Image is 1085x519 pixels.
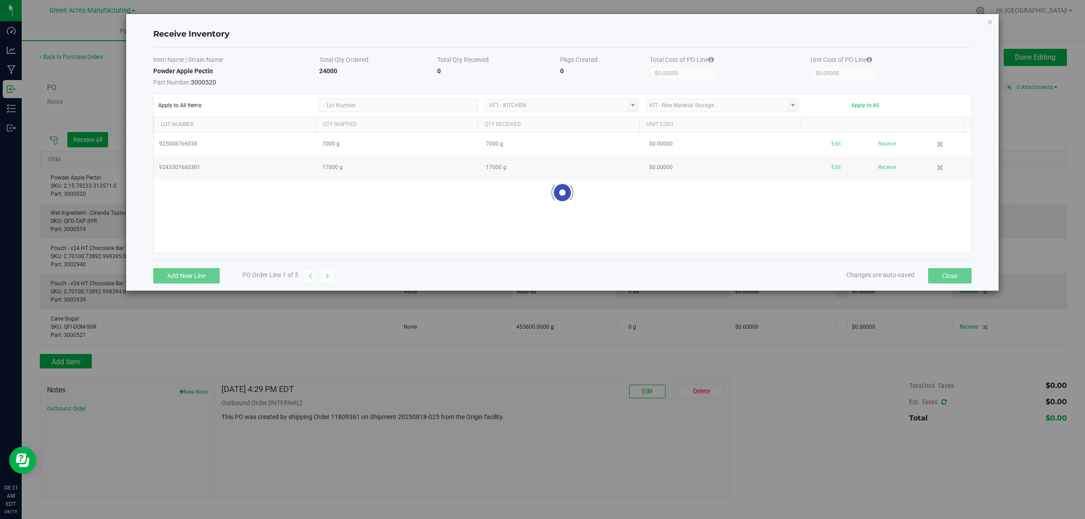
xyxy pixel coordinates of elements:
[153,55,320,66] th: Item Name | Strain Name
[437,67,441,75] strong: 0
[477,117,639,132] th: Qty Received
[846,271,915,278] span: Changes are auto-saved
[319,67,337,75] strong: 24000
[560,55,650,66] th: Pkgs Created
[560,67,564,75] strong: 0
[153,67,213,75] strong: Powder Apple Pectin
[650,55,810,66] th: Total Cost of PO Line
[708,57,714,63] i: Specifying a total cost will update all item costs.
[9,447,36,474] iframe: Resource center
[316,117,477,132] th: Qty Shipped
[153,79,191,86] span: Part Number:
[153,28,972,40] h4: Receive Inventory
[987,16,993,27] button: Close modal
[154,117,316,132] th: Lot Number
[928,268,972,283] button: Close
[437,55,560,66] th: Total Qty Received
[319,55,437,66] th: Total Qty Ordered
[851,102,879,109] button: Apply to All
[153,268,220,283] button: Add New Line
[158,102,312,109] span: Apply to All Items:
[867,57,872,63] i: Specifying a total cost will update all item costs.
[242,271,298,278] span: PO Order Line 1 of 5
[811,55,971,66] th: Unit Cost of PO Line
[639,117,801,132] th: Unit Cost
[318,99,478,112] input: Lot Number
[153,75,320,87] span: 3000520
